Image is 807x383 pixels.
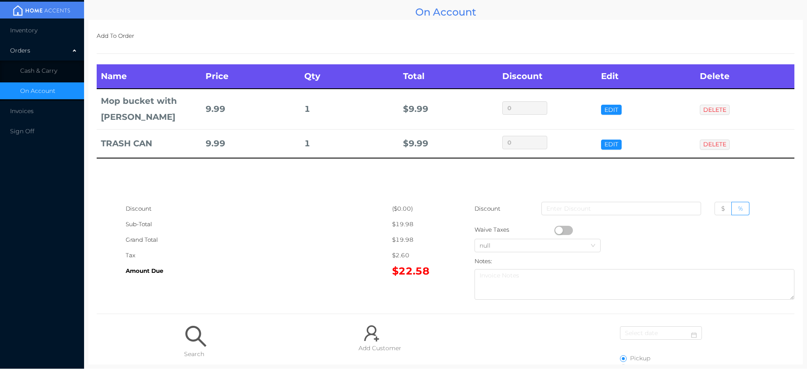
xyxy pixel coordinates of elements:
img: mainBanner [10,4,73,17]
i: icon: calendar [691,332,697,338]
div: Sub-Total [126,217,392,232]
p: Discount [475,201,501,217]
label: Notes: [475,258,492,264]
span: On Account [20,87,55,95]
p: Search [184,350,272,359]
th: Price [201,64,300,89]
div: On Account [88,4,803,20]
div: null [480,239,499,252]
span: Cash & Carry [20,67,57,74]
th: Edit [597,64,696,89]
span: $ [721,205,725,212]
div: $2.60 [392,248,446,263]
i: icon: user-add [363,325,380,342]
span: Invoices [10,107,34,115]
div: ($0.00) [392,201,446,217]
div: Waive Taxes [475,222,554,238]
input: Enter Discount [541,202,701,215]
th: Total [399,64,498,89]
th: Qty [300,64,399,89]
p: Add Customer [359,344,446,353]
span: Inventory [10,26,37,34]
i: icon: down [591,243,596,249]
div: $22.58 [392,263,446,279]
i: icon: search [184,325,208,348]
p: Add To Order [97,28,794,44]
td: Mop bucket with [PERSON_NAME] [97,89,201,129]
div: $19.98 [392,217,446,232]
th: Delete [696,64,794,89]
div: 1 [304,136,395,151]
th: Discount [498,64,597,89]
div: Grand Total [126,232,392,248]
span: Pickup [627,354,654,362]
button: EDIT [601,140,622,150]
button: DELETE [700,105,730,115]
td: $ 9.99 [399,129,498,158]
div: Amount Due [126,263,392,279]
td: 9.99 [201,89,300,129]
th: Name [97,64,201,89]
td: 9.99 [201,129,300,158]
div: Tax [126,248,392,263]
button: EDIT [601,105,622,115]
td: TRASH CAN [97,129,201,158]
div: Discount [126,201,392,217]
span: % [738,205,743,212]
input: Select date [620,326,702,340]
span: Sign Off [10,127,34,135]
div: $19.98 [392,232,446,248]
div: 1 [304,101,395,117]
button: DELETE [700,140,730,150]
span: Delivery [627,363,657,371]
td: $ 9.99 [399,89,498,129]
